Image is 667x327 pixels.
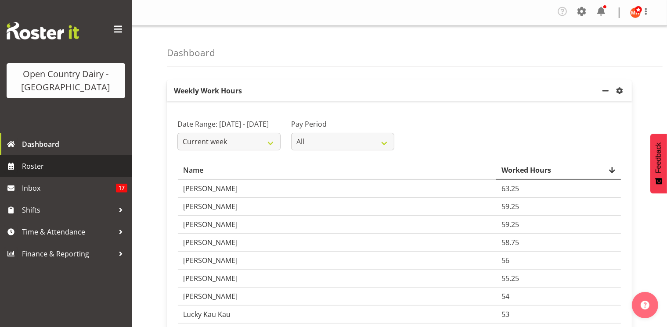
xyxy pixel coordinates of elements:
[178,198,496,216] td: [PERSON_NAME]
[178,288,496,306] td: [PERSON_NAME]
[22,181,116,195] span: Inbox
[501,238,519,247] span: 58.75
[650,134,667,193] button: Feedback - Show survey
[15,68,116,94] div: Open Country Dairy - [GEOGRAPHIC_DATA]
[600,80,614,101] a: minimize
[501,309,509,319] span: 53
[178,216,496,234] td: [PERSON_NAME]
[116,184,127,192] span: 17
[614,85,628,96] a: settings
[178,234,496,252] td: [PERSON_NAME]
[655,142,663,173] span: Feedback
[501,274,519,283] span: 55.25
[167,48,215,58] h4: Dashboard
[178,252,496,270] td: [PERSON_NAME]
[22,160,127,173] span: Roster
[501,220,519,229] span: 59.25
[167,80,600,101] p: Weekly Work Hours
[178,180,496,198] td: [PERSON_NAME]
[291,119,394,129] label: Pay Period
[178,306,496,323] td: Lucky Kau Kau
[641,301,649,309] img: help-xxl-2.png
[177,119,281,129] label: Date Range: [DATE] - [DATE]
[183,165,491,175] div: Name
[178,270,496,288] td: [PERSON_NAME]
[501,165,616,175] div: Worked Hours
[22,225,114,238] span: Time & Attendance
[501,184,519,193] span: 63.25
[501,291,509,301] span: 54
[7,22,79,39] img: Rosterit website logo
[22,138,127,151] span: Dashboard
[501,256,509,265] span: 56
[22,247,114,260] span: Finance & Reporting
[501,202,519,211] span: 59.25
[630,7,641,18] img: milkreception-horotiu8286.jpg
[22,203,114,217] span: Shifts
